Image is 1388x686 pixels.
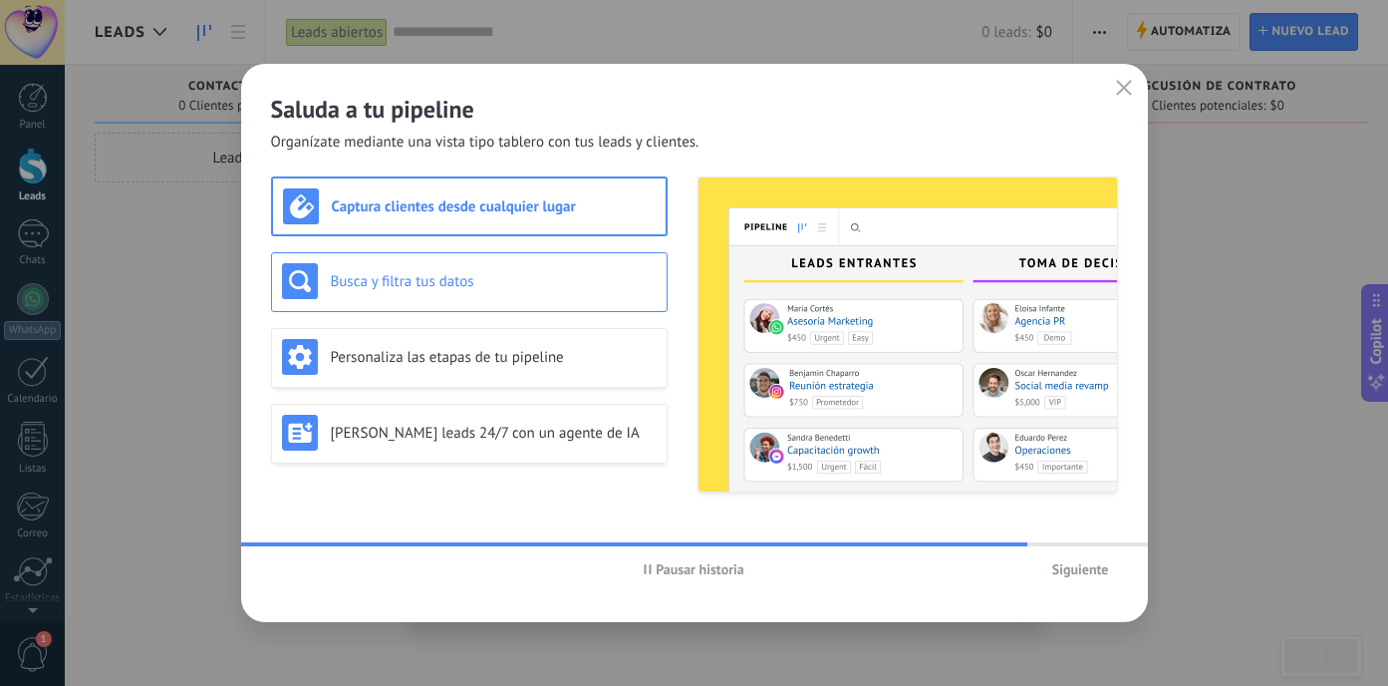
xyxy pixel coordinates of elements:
[332,197,656,216] h3: Captura clientes desde cualquier lugar
[1043,554,1118,584] button: Siguiente
[331,424,657,443] h3: [PERSON_NAME] leads 24/7 con un agente de IA
[1052,562,1109,576] span: Siguiente
[635,554,753,584] button: Pausar historia
[271,94,1118,125] h2: Saluda a tu pipeline
[331,348,657,367] h3: Personaliza las etapas de tu pipeline
[271,133,699,153] span: Organízate mediante una vista tipo tablero con tus leads y clientes.
[656,562,744,576] span: Pausar historia
[331,272,657,291] h3: Busca y filtra tus datos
